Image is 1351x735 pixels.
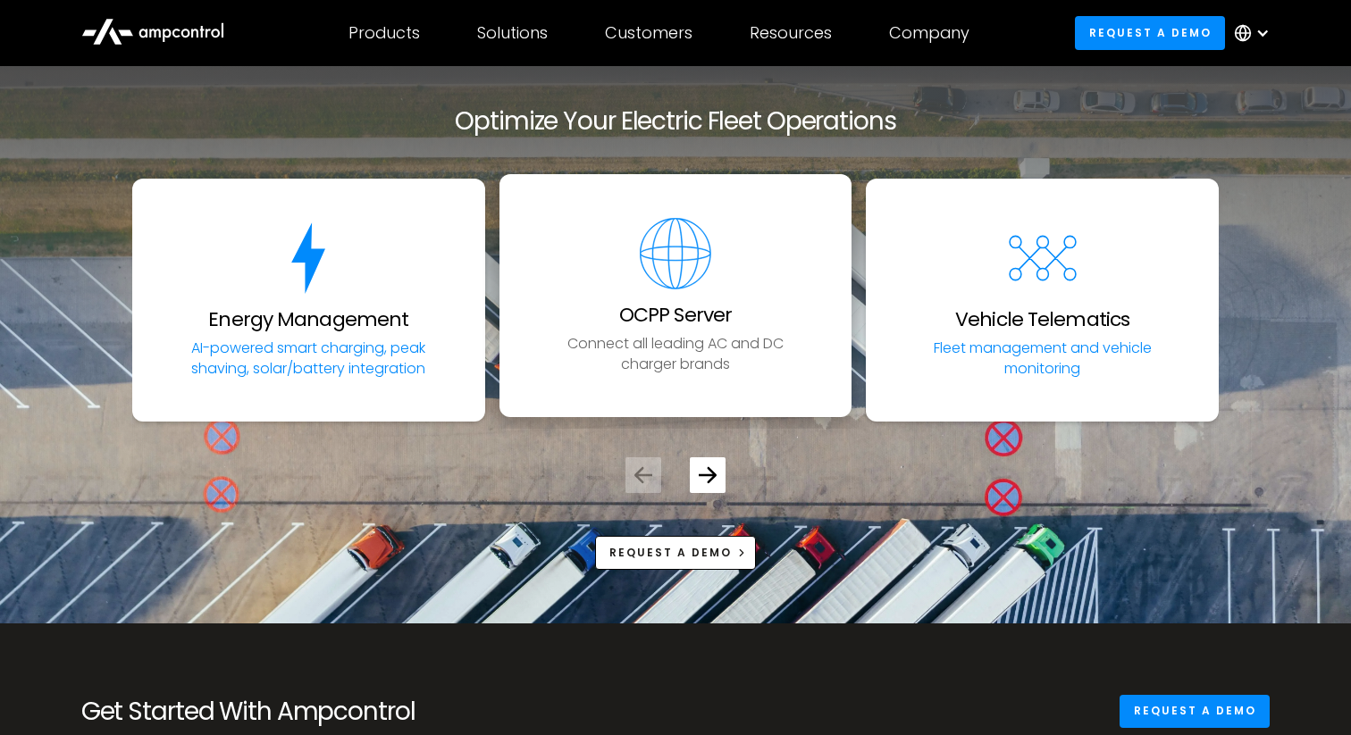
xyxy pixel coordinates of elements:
[539,334,813,374] p: Connect all leading AC and DC charger brands
[132,106,1219,137] h2: Optimize Your Electric Fleet Operations
[609,545,732,561] div: Request a demo
[477,23,548,43] div: Solutions
[208,308,408,331] h3: Energy Management
[499,179,852,422] div: 2 / 5
[273,222,344,294] img: energy for ev charging
[955,308,1129,331] h3: Vehicle Telematics
[905,338,1179,379] p: Fleet management and vehicle monitoring
[619,304,732,327] h3: OCPP Server
[605,23,692,43] div: Customers
[750,23,832,43] div: Resources
[348,23,420,43] div: Products
[1075,16,1225,49] a: Request a demo
[132,179,485,422] a: energy for ev chargingEnergy ManagementAI-powered smart charging, peak shaving, solar/battery int...
[499,174,852,417] a: software for EV fleetsOCPP ServerConnect all leading AC and DC charger brands
[1120,695,1270,728] a: Request a demo
[889,23,969,43] div: Company
[595,536,756,569] a: Request a demo
[625,457,661,493] div: Previous slide
[866,179,1219,422] a: Vehicle TelematicsFleet management and vehicle monitoring
[132,179,485,422] div: 1 / 5
[866,179,1219,422] div: 3 / 5
[172,338,446,379] p: AI-powered smart charging, peak shaving, solar/battery integration
[690,457,726,493] div: Next slide
[640,218,711,289] img: software for EV fleets
[81,697,454,727] h2: Get Started With Ampcontrol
